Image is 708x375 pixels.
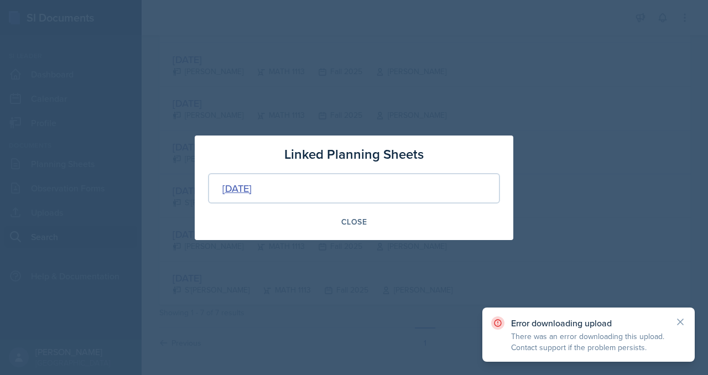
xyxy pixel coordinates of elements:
button: Close [334,212,374,231]
p: Error downloading upload [511,317,666,329]
p: There was an error downloading this upload. Contact support if the problem persists. [511,331,666,353]
div: Close [341,217,367,226]
div: [DATE] [222,181,252,196]
h3: Linked Planning Sheets [284,144,424,164]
